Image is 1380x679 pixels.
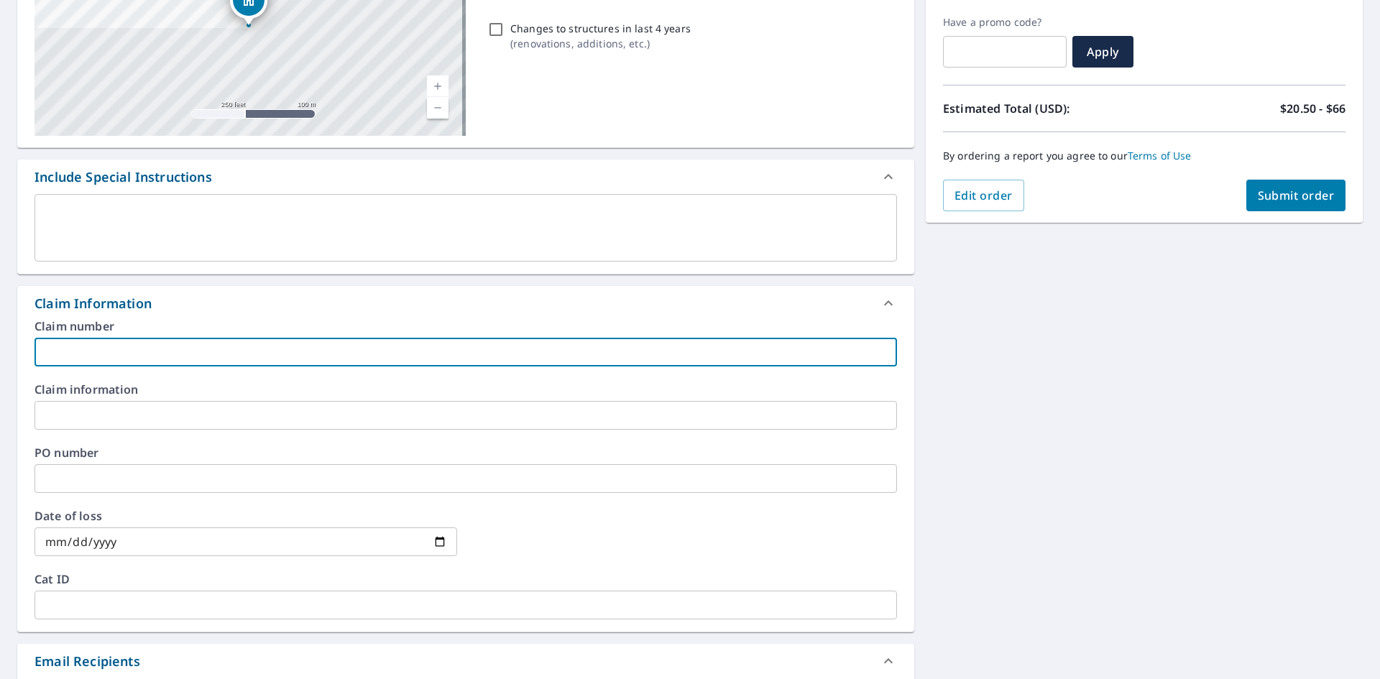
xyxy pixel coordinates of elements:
[1280,100,1345,117] p: $20.50 - $66
[954,188,1013,203] span: Edit order
[943,180,1024,211] button: Edit order
[943,16,1067,29] label: Have a promo code?
[943,149,1345,162] p: By ordering a report you agree to our
[510,36,691,51] p: ( renovations, additions, etc. )
[943,100,1144,117] p: Estimated Total (USD):
[1084,44,1122,60] span: Apply
[34,384,897,395] label: Claim information
[510,21,691,36] p: Changes to structures in last 4 years
[34,573,897,585] label: Cat ID
[34,320,897,332] label: Claim number
[1072,36,1133,68] button: Apply
[34,167,212,187] div: Include Special Instructions
[1258,188,1335,203] span: Submit order
[17,644,914,678] div: Email Recipients
[17,160,914,194] div: Include Special Instructions
[1128,149,1192,162] a: Terms of Use
[427,75,448,97] a: Current Level 17, Zoom In
[34,447,897,458] label: PO number
[17,286,914,320] div: Claim Information
[1246,180,1346,211] button: Submit order
[34,652,140,671] div: Email Recipients
[427,97,448,119] a: Current Level 17, Zoom Out
[34,510,457,522] label: Date of loss
[34,294,152,313] div: Claim Information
